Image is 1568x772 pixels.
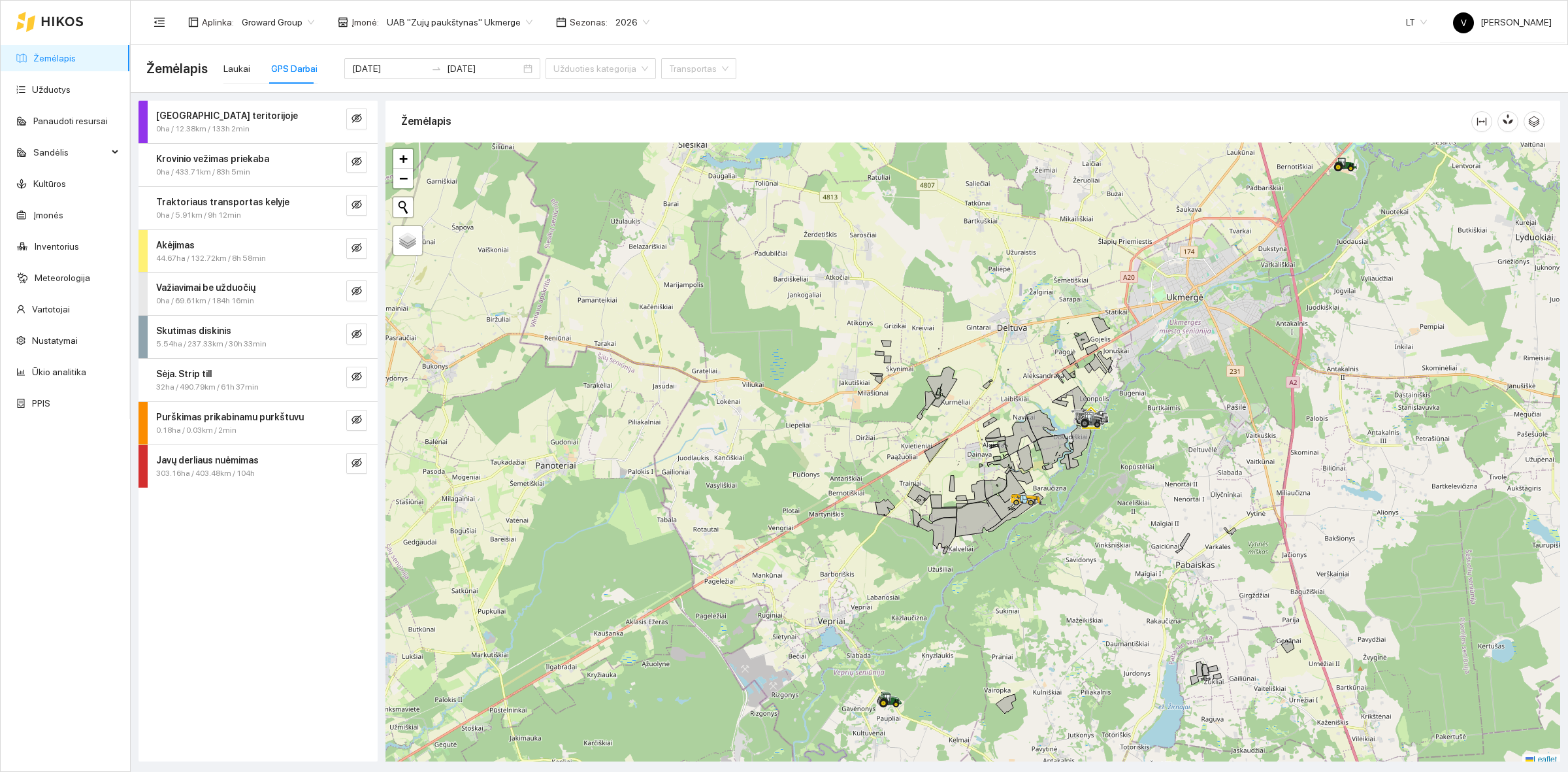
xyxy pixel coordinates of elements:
button: eye-invisible [346,280,367,301]
a: Layers [393,226,422,255]
span: eye-invisible [351,113,362,126]
span: Įmonė : [351,15,379,29]
button: eye-invisible [346,324,367,344]
span: eye-invisible [351,199,362,212]
a: Įmonės [33,210,63,220]
div: [GEOGRAPHIC_DATA] teritorijoje0ha / 12.38km / 133h 2mineye-invisible [139,101,378,143]
span: V [1461,12,1467,33]
a: PPIS [32,398,50,409]
span: 0ha / 433.71km / 83h 5min [156,166,250,178]
strong: Važiavimai be užduočių [156,282,255,293]
button: eye-invisible [346,453,367,474]
a: Kultūros [33,178,66,189]
div: Krovinio vežimas priekaba0ha / 433.71km / 83h 5mineye-invisible [139,144,378,186]
a: Žemėlapis [33,53,76,63]
span: eye-invisible [351,243,362,255]
div: Traktoriaus transportas kelyje0ha / 5.91km / 9h 12mineye-invisible [139,187,378,229]
strong: Skutimas diskinis [156,326,231,336]
a: Panaudoti resursai [33,116,108,126]
strong: Akėjimas [156,240,195,250]
strong: Krovinio vežimas priekaba [156,154,269,164]
button: eye-invisible [346,238,367,259]
span: swap-right [431,63,442,74]
button: column-width [1471,111,1492,132]
span: − [399,170,408,186]
button: menu-fold [146,9,172,35]
span: 0ha / 69.61km / 184h 16min [156,295,254,307]
span: [PERSON_NAME] [1453,17,1552,27]
span: Sandėlis [33,139,108,165]
span: eye-invisible [351,371,362,384]
span: 5.54ha / 237.33km / 30h 33min [156,338,267,350]
div: Akėjimas44.67ha / 132.72km / 8h 58mineye-invisible [139,230,378,273]
a: Nustatymai [32,335,78,346]
a: Leaflet [1526,755,1557,764]
button: Initiate a new search [393,197,413,217]
span: 303.16ha / 403.48km / 104h [156,467,255,480]
a: Zoom in [393,149,413,169]
span: shop [338,17,348,27]
span: eye-invisible [351,458,362,470]
span: to [431,63,442,74]
span: eye-invisible [351,414,362,427]
span: Groward Group [242,12,314,32]
span: 0ha / 5.91km / 9h 12min [156,209,241,222]
div: Javų derliaus nuėmimas303.16ha / 403.48km / 104heye-invisible [139,445,378,488]
span: 0ha / 12.38km / 133h 2min [156,123,250,135]
button: eye-invisible [346,367,367,388]
a: Zoom out [393,169,413,188]
span: layout [188,17,199,27]
div: GPS Darbai [271,61,318,76]
span: 0.18ha / 0.03km / 2min [156,424,237,437]
input: Pradžios data [352,61,426,76]
strong: Traktoriaus transportas kelyje [156,197,289,207]
button: eye-invisible [346,195,367,216]
button: eye-invisible [346,410,367,431]
div: Skutimas diskinis5.54ha / 237.33km / 30h 33mineye-invisible [139,316,378,358]
a: Inventorius [35,241,79,252]
div: Laukai [223,61,250,76]
strong: Javų derliaus nuėmimas [156,455,259,465]
input: Pabaigos data [447,61,521,76]
span: 32ha / 490.79km / 61h 37min [156,381,259,394]
a: Meteorologija [35,273,90,283]
div: Žemėlapis [401,103,1471,140]
strong: Purškimas prikabinamu purkštuvu [156,412,304,422]
button: eye-invisible [346,109,367,129]
div: Sėja. Strip till32ha / 490.79km / 61h 37mineye-invisible [139,359,378,401]
a: Ūkio analitika [32,367,86,377]
span: Žemėlapis [146,58,208,79]
div: Važiavimai be užduočių0ha / 69.61km / 184h 16mineye-invisible [139,273,378,315]
span: Aplinka : [202,15,234,29]
a: Vartotojai [32,304,70,314]
a: Užduotys [32,84,71,95]
strong: [GEOGRAPHIC_DATA] teritorijoje [156,110,298,121]
span: calendar [556,17,566,27]
span: column-width [1472,116,1492,127]
button: eye-invisible [346,152,367,173]
span: LT [1406,12,1427,32]
span: eye-invisible [351,156,362,169]
strong: Sėja. Strip till [156,369,212,379]
span: Sezonas : [570,15,608,29]
span: + [399,150,408,167]
div: Purškimas prikabinamu purkštuvu0.18ha / 0.03km / 2mineye-invisible [139,402,378,445]
span: UAB "Zujų paukštynas" Ukmerge [387,12,532,32]
span: eye-invisible [351,329,362,341]
span: 2026 [615,12,649,32]
span: 44.67ha / 132.72km / 8h 58min [156,252,266,265]
span: eye-invisible [351,286,362,298]
span: menu-fold [154,16,165,28]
